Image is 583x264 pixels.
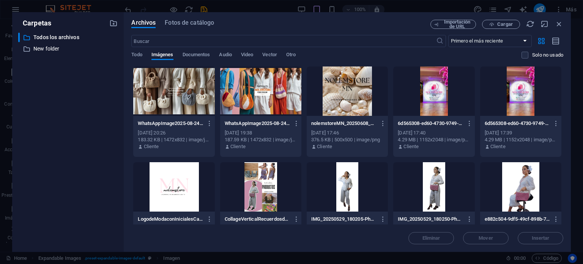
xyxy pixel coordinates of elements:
[311,120,377,127] p: nolemstoreMN_20250608_093611_0000-jdY1aS9aGidbCLD1Sgne-w.png
[225,130,297,136] div: [DATE] 19:38
[241,50,253,61] span: Video
[17,9,27,11] button: 3
[262,50,277,61] span: Vector
[131,50,142,61] span: Todo
[286,50,296,61] span: Otro
[311,216,377,223] p: IMG_20250529_180205-Photoroom2-E3LkuhSWKbVHeiIww7RClw.jpg
[398,130,470,136] div: [DATE] 17:40
[33,33,104,42] p: Todos los archivos
[526,20,534,28] i: Volver a cargar
[33,44,104,53] p: New folder
[225,136,297,143] div: 187.59 KB | 1472x832 | image/jpeg
[398,120,463,127] p: 6d565308-ed60-4730-9749-483a97b0e5e3_20250520_071248_0000-xWsrorYOHv51diBDjz-q5g.png
[485,130,557,136] div: [DATE] 17:39
[485,216,550,223] p: e882c504-9df5-49cf-898b-744b3a77897c-UKylpmZk8F6jo3rp2JgZ3Q.jpg
[430,20,476,29] button: Importación de URL
[138,136,210,143] div: 183.32 KB | 1472x832 | image/jpeg
[540,20,549,28] i: Minimizar
[403,143,419,150] p: Cliente
[138,216,203,223] p: LogodeModaconInicialesCaligrficoEleganteRosayNegro_20250622_111302_0000-vRCghZqyzt63W_pWjbxHCw.png
[311,136,383,143] div: 376.5 KB | 500x500 | image/png
[497,22,513,27] span: Cargar
[490,143,506,150] p: Cliente
[138,130,210,136] div: [DATE] 20:26
[109,19,118,27] i: Crear carpeta
[144,143,159,150] p: Cliente
[482,20,520,29] button: Cargar
[18,33,20,42] div: ​
[485,136,557,143] div: 4.29 MB | 1152x2048 | image/png
[183,50,210,61] span: Documentos
[219,50,232,61] span: Audio
[8,190,106,199] a: [EMAIL_ADDRESS][DOMAIN_NAME]
[225,216,290,223] p: CollageVerticalRecuerdosdelVeranoAestheticBlanco_20250626_072934_0000-jWGBt_9Hle28V_Hf13uO-Q.png
[442,20,473,29] span: Importación de URL
[317,143,332,150] p: Cliente
[485,120,550,127] p: 6d565308-ed60-4730-9749-483a97b0e5e3_20250520_071248_0000-pze0n_jw5jifLpII5B-4QQ.png
[398,136,470,143] div: 4.29 MB | 1152x2048 | image/png
[138,120,203,127] p: WhatsAppImage2025-08-24at12.00.24PM-ewU_2y5dJSDtLc9uITs5SA.jpeg
[18,18,51,28] p: Carpetas
[398,216,463,223] p: IMG_20250529_180250-Photoroom-IyLPKIisgy6ED138tW-ggQ.jpg
[165,18,214,27] span: Fotos de catálogo
[225,120,290,127] p: WhatsAppImage2025-08-24at12.32.07PM-brEjijnPbjvjdgQ6Mzv0Bg.jpeg
[311,130,383,136] div: [DATE] 17:46
[555,20,563,28] i: Cerrar
[532,52,563,58] p: Solo muestra los archivos que no están usándose en el sitio web. Los archivos añadidos durante es...
[131,18,156,27] span: Archivos
[131,35,436,47] input: Buscar
[151,50,173,61] span: Imágenes
[18,44,118,54] div: New folder
[230,143,246,150] p: Cliente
